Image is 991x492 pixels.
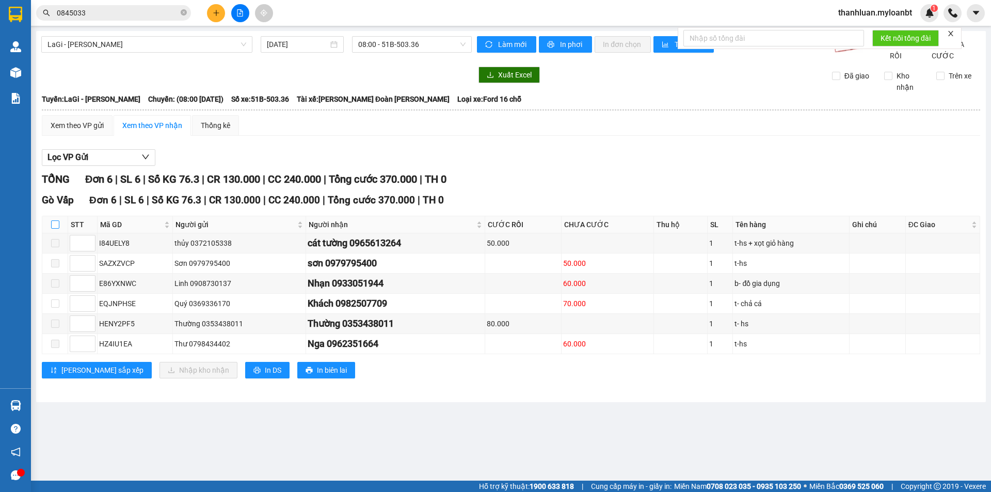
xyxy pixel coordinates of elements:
[308,337,483,351] div: Nga 0962351664
[934,483,941,490] span: copyright
[4,47,51,57] span: 0968278298
[498,39,528,50] span: Làm mới
[707,482,801,490] strong: 0708 023 035 - 0935 103 250
[152,194,201,206] span: Số KG 76.3
[324,173,326,185] span: |
[850,216,906,233] th: Ghi chú
[202,173,204,185] span: |
[945,70,976,82] span: Trên xe
[42,362,152,378] button: sort-ascending[PERSON_NAME] sắp xếp
[734,278,847,289] div: b- đồ gia dụng
[207,4,225,22] button: plus
[309,219,474,230] span: Người nhận
[175,219,295,230] span: Người gửi
[201,120,230,131] div: Thống kê
[487,71,494,80] span: download
[563,338,652,350] div: 60.000
[174,278,304,289] div: Linh 0908730137
[948,8,957,18] img: phone-icon
[872,30,939,46] button: Kết nối tổng đài
[120,173,140,185] span: SL 6
[485,41,494,49] span: sync
[423,194,444,206] span: TH 0
[268,194,320,206] span: CC 240.000
[709,278,731,289] div: 1
[329,173,417,185] span: Tổng cước 370.000
[947,30,954,37] span: close
[124,194,144,206] span: SL 6
[141,153,150,161] span: down
[931,5,938,12] sup: 1
[68,216,98,233] th: STT
[57,7,179,19] input: Tìm tên, số ĐT hoặc mã đơn
[231,93,289,105] span: Số xe: 51B-503.36
[174,318,304,329] div: Thường 0353438011
[662,41,670,49] span: bar-chart
[174,237,304,249] div: thủy 0372105338
[709,318,731,329] div: 1
[323,194,325,206] span: |
[804,484,807,488] span: ⚪️
[653,36,714,53] button: bar-chartThống kê
[328,194,415,206] span: Tổng cước 370.000
[174,338,304,350] div: Thư 0798434402
[181,9,187,15] span: close-circle
[143,173,146,185] span: |
[708,216,733,233] th: SL
[11,424,21,434] span: question-circle
[11,470,21,480] span: message
[477,36,536,53] button: syncLàm mới
[932,5,936,12] span: 1
[4,26,91,45] span: 33 Bác Ái, P Phước Hội, TX Lagi
[10,67,21,78] img: warehouse-icon
[479,481,574,492] span: Hỗ trợ kỹ thuật:
[10,41,21,52] img: warehouse-icon
[99,318,171,329] div: HENY2PF5
[11,447,21,457] span: notification
[10,93,21,104] img: solution-icon
[268,173,321,185] span: CC 240.000
[98,233,173,253] td: I84UELY8
[61,364,143,376] span: [PERSON_NAME] sắp xếp
[308,276,483,291] div: Nhạn 0933051944
[4,66,69,77] strong: Phiếu gửi hàng
[174,258,304,269] div: Sơn 0979795400
[306,367,313,375] span: printer
[100,6,147,17] span: GY5NY9E7
[487,318,560,329] div: 80.000
[709,237,731,249] div: 1
[108,66,139,77] span: Gò Vấp
[115,173,118,185] span: |
[98,334,173,354] td: HZ4IU1EA
[709,338,731,350] div: 1
[98,314,173,334] td: HENY2PF5
[487,237,560,249] div: 50.000
[98,253,173,274] td: SAZXZVCP
[308,236,483,250] div: cát tường 0965613264
[85,173,113,185] span: Đơn 6
[100,219,162,230] span: Mã GD
[42,173,70,185] span: TỔNG
[99,338,171,350] div: HZ4IU1EA
[174,298,304,309] div: Quý 0369336170
[308,256,483,271] div: sơn 0979795400
[4,5,93,20] strong: Nhà xe Mỹ Loan
[530,482,574,490] strong: 1900 633 818
[43,9,50,17] span: search
[485,216,562,233] th: CƯỚC RỒI
[297,362,355,378] button: printerIn biên lai
[734,338,847,350] div: t-hs
[809,481,884,492] span: Miền Bắc
[830,6,920,19] span: thanhluan.myloanbt
[358,37,466,52] span: 08:00 - 51B-503.36
[418,194,420,206] span: |
[42,149,155,166] button: Lọc VP Gửi
[98,294,173,314] td: EQJNPHSE
[181,8,187,18] span: close-circle
[563,278,652,289] div: 60.000
[547,41,556,49] span: printer
[260,9,267,17] span: aim
[591,481,672,492] span: Cung cấp máy in - giấy in:
[733,216,849,233] th: Tên hàng
[9,7,22,22] img: logo-vxr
